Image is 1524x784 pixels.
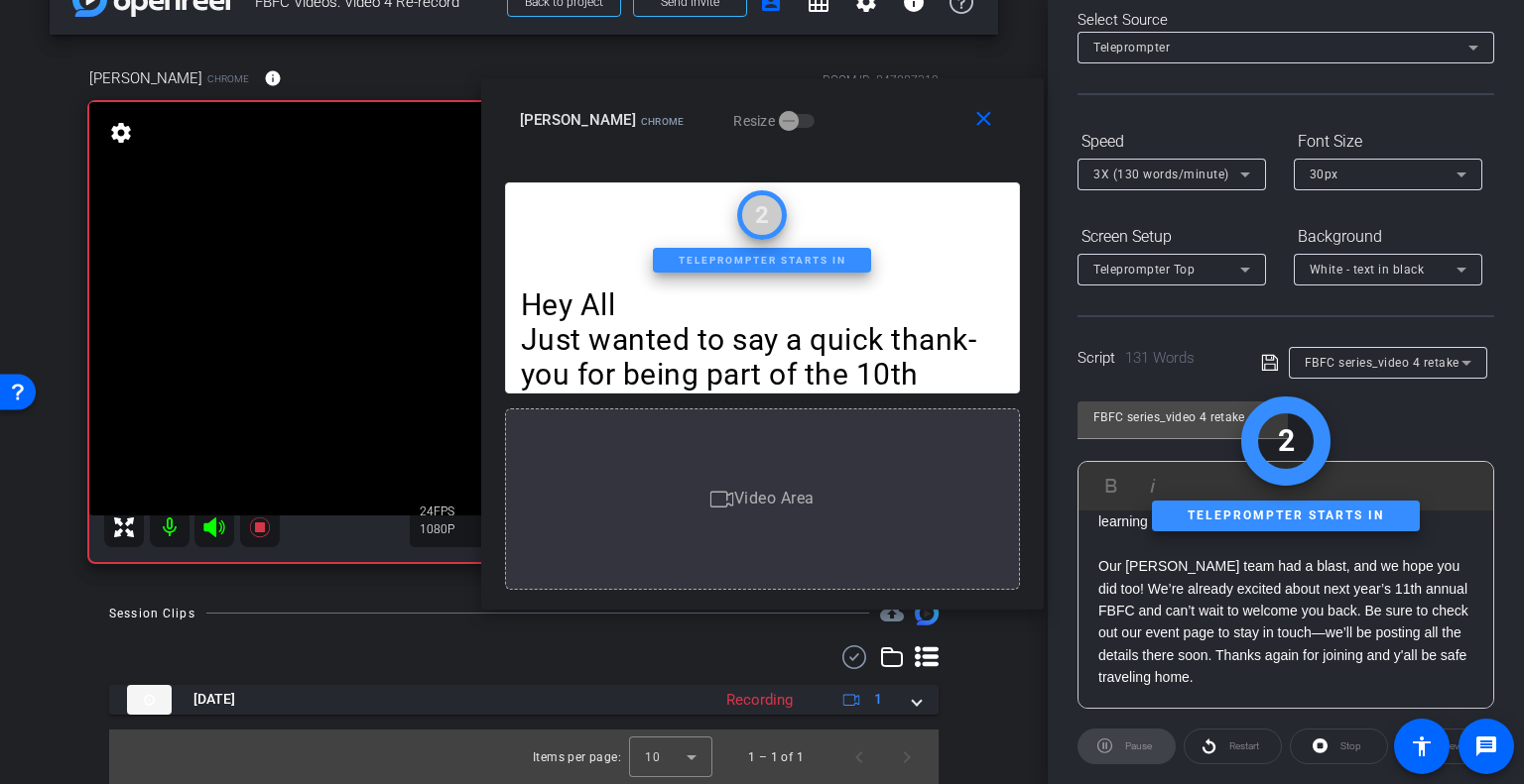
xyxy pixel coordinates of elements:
button: Previous page [835,733,883,781]
label: Resize [733,111,779,131]
span: 1 [874,689,882,710]
div: Recording [716,689,803,712]
span: 30px [1310,168,1338,181]
div: Items per page: [533,747,621,767]
span: [PERSON_NAME] [520,111,636,129]
div: Session Clips [109,604,195,623]
div: Font Size [1294,125,1482,159]
span: Chrome [207,71,249,86]
div: 2 [1278,418,1295,463]
span: Video Area [734,489,815,507]
mat-icon: accessibility [1410,734,1434,758]
div: Teleprompter starts in [653,248,871,273]
div: Screen Setup [1078,220,1266,254]
p: Our [PERSON_NAME] team had a blast, and we hope you did too! We’re already excited about next yea... [1098,555,1473,688]
span: [PERSON_NAME] [89,67,202,89]
div: 2 [755,203,770,227]
div: 24 [420,504,469,519]
div: Teleprompter starts in [1152,501,1420,531]
mat-icon: settings [107,121,135,145]
span: [DATE] [193,689,235,710]
span: 131 Words [1125,349,1195,367]
mat-icon: message [1474,734,1498,758]
span: Chrome [641,116,685,127]
mat-icon: cloud_upload [880,602,904,625]
div: ROOM ID: 847087312 [823,71,939,89]
span: Teleprompter Top [1093,263,1195,277]
div: 1080P [420,521,469,537]
span: FBFC series_video 4 retake [1305,356,1460,370]
span: 3X (130 words/minute) [1093,168,1229,181]
button: Next page [883,733,931,781]
div: 00:01:29 [469,504,602,537]
div: Script [1078,347,1233,370]
div: 1 – 1 of 1 [748,747,804,767]
span: White - text in black [1310,263,1425,277]
div: Select Source [1078,9,1494,32]
span: FPS [434,504,454,518]
img: thumb-nail [127,685,172,715]
div: Background [1294,220,1482,254]
img: Session clips [915,602,939,625]
mat-icon: info [264,69,282,87]
span: Destinations for your clips [880,602,904,625]
mat-icon: close [971,107,996,132]
p: Just wanted to say a quick thank-you for being part of the 10th annual Faith-Based Finance Collab... [521,322,1004,566]
span: Teleprompter [1093,41,1170,55]
p: Hey All [521,287,1004,322]
div: Speed [1078,125,1266,159]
